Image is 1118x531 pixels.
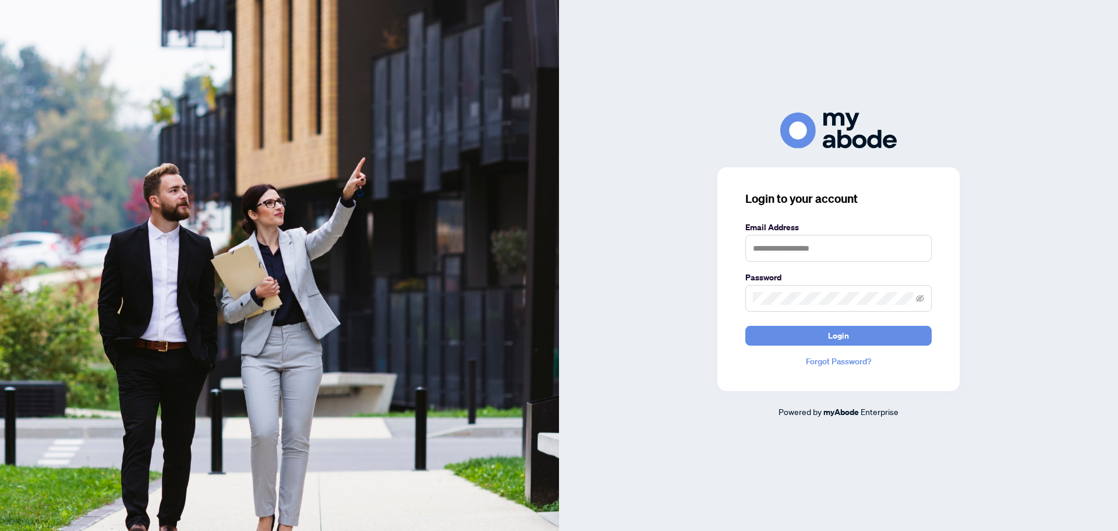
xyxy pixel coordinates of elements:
[745,326,932,346] button: Login
[823,406,859,419] a: myAbode
[861,406,898,417] span: Enterprise
[916,294,924,303] span: eye-invisible
[745,355,932,368] a: Forgot Password?
[828,326,849,345] span: Login
[745,271,932,284] label: Password
[745,221,932,234] label: Email Address
[779,406,822,417] span: Powered by
[745,191,932,207] h3: Login to your account
[780,112,897,148] img: ma-logo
